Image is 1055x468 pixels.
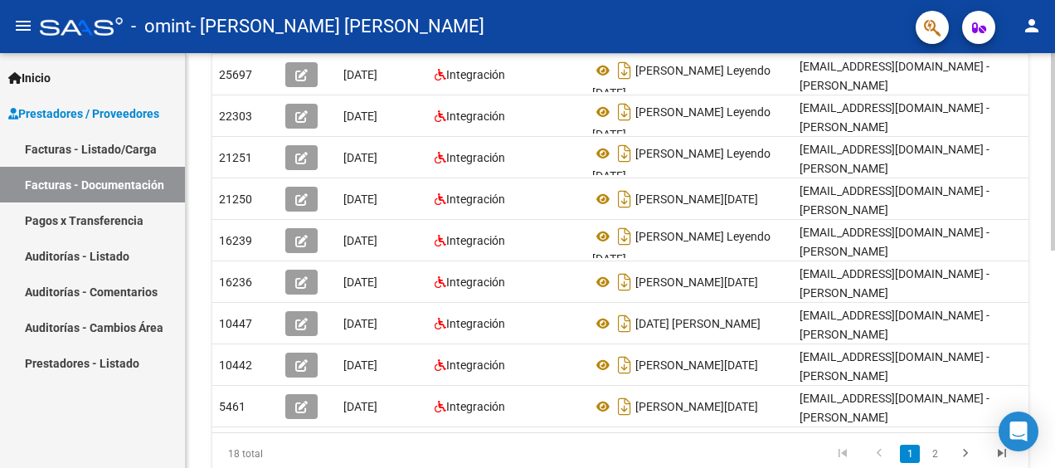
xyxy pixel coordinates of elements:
[614,393,635,420] i: Descargar documento
[446,275,505,289] span: Integración
[800,309,989,341] span: [EMAIL_ADDRESS][DOMAIN_NAME] - [PERSON_NAME]
[343,193,377,206] span: [DATE]
[8,105,159,123] span: Prestadores / Proveedores
[13,16,33,36] mat-icon: menu
[800,350,989,383] span: [EMAIL_ADDRESS][DOMAIN_NAME] - [PERSON_NAME]
[592,230,771,266] span: [PERSON_NAME] Leyendo [DATE]
[800,60,989,92] span: [EMAIL_ADDRESS][DOMAIN_NAME] - [PERSON_NAME]
[343,275,377,289] span: [DATE]
[343,234,377,247] span: [DATE]
[800,184,989,217] span: [EMAIL_ADDRESS][DOMAIN_NAME] - [PERSON_NAME]
[800,101,989,134] span: [EMAIL_ADDRESS][DOMAIN_NAME] - [PERSON_NAME]
[219,275,252,289] span: 16236
[219,68,252,81] span: 25697
[614,269,635,295] i: Descargar documento
[614,186,635,212] i: Descargar documento
[800,267,989,300] span: [EMAIL_ADDRESS][DOMAIN_NAME] - [PERSON_NAME]
[343,110,377,123] span: [DATE]
[635,275,758,289] span: [PERSON_NAME][DATE]
[614,140,635,167] i: Descargar documento
[446,151,505,164] span: Integración
[986,445,1018,463] a: go to last page
[925,445,945,463] a: 2
[219,358,252,372] span: 10442
[635,400,758,413] span: [PERSON_NAME][DATE]
[999,412,1038,451] div: Open Intercom Messenger
[219,110,252,123] span: 22303
[614,99,635,125] i: Descargar documento
[8,69,51,87] span: Inicio
[592,105,771,141] span: [PERSON_NAME] Leyendo [DATE]
[219,234,252,247] span: 16239
[219,317,252,330] span: 10447
[219,193,252,206] span: 21250
[131,8,191,45] span: - omint
[614,352,635,378] i: Descargar documento
[863,445,895,463] a: go to previous page
[950,445,981,463] a: go to next page
[922,440,947,468] li: page 2
[800,226,989,258] span: [EMAIL_ADDRESS][DOMAIN_NAME] - [PERSON_NAME]
[343,151,377,164] span: [DATE]
[592,64,771,100] span: [PERSON_NAME] Leyendo [DATE]
[191,8,484,45] span: - [PERSON_NAME] [PERSON_NAME]
[800,392,989,424] span: [EMAIL_ADDRESS][DOMAIN_NAME] - [PERSON_NAME]
[800,143,989,175] span: [EMAIL_ADDRESS][DOMAIN_NAME] - [PERSON_NAME]
[446,358,505,372] span: Integración
[900,445,920,463] a: 1
[827,445,858,463] a: go to first page
[592,147,771,183] span: [PERSON_NAME] Leyendo [DATE]
[219,151,252,164] span: 21251
[635,358,758,372] span: [PERSON_NAME][DATE]
[446,110,505,123] span: Integración
[343,358,377,372] span: [DATE]
[446,400,505,413] span: Integración
[343,68,377,81] span: [DATE]
[635,317,761,330] span: [DATE] [PERSON_NAME]
[614,223,635,250] i: Descargar documento
[1022,16,1042,36] mat-icon: person
[897,440,922,468] li: page 1
[446,234,505,247] span: Integración
[446,317,505,330] span: Integración
[614,57,635,84] i: Descargar documento
[219,400,246,413] span: 5461
[343,400,377,413] span: [DATE]
[614,310,635,337] i: Descargar documento
[446,68,505,81] span: Integración
[635,193,758,206] span: [PERSON_NAME][DATE]
[446,193,505,206] span: Integración
[343,317,377,330] span: [DATE]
